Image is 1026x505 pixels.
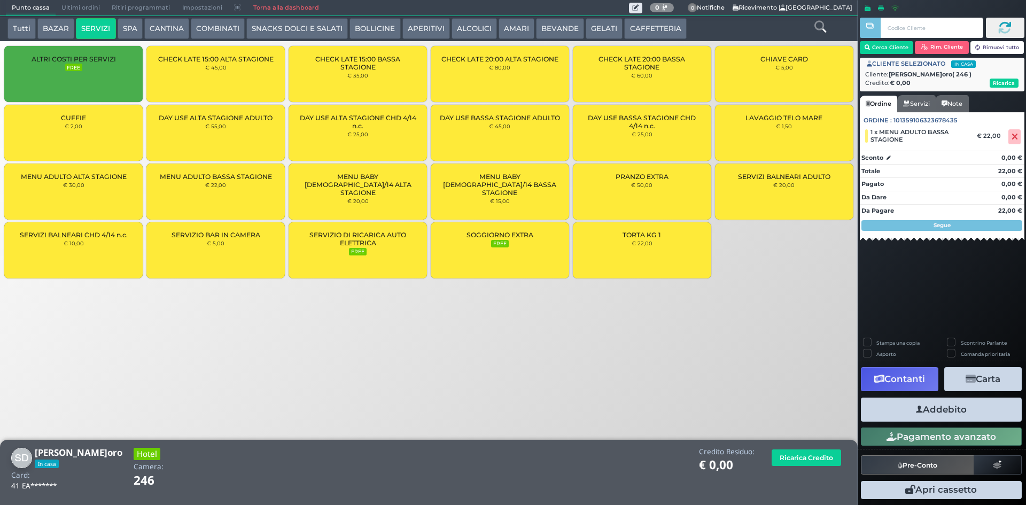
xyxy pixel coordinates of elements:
[655,4,659,11] b: 0
[745,114,822,122] span: LAVAGGIO TELO MARE
[1001,154,1022,161] strong: 0,00 €
[134,448,160,460] h3: Hotel
[35,460,59,468] span: In casa
[975,132,1006,139] div: € 22,00
[1001,193,1022,201] strong: 0,00 €
[582,114,702,130] span: DAY USE BASSA STAGIONE CHD 4/14 n.c.
[35,446,122,459] b: [PERSON_NAME]oro
[861,207,894,214] strong: Da Pagare
[347,131,368,137] small: € 25,00
[536,18,584,40] button: BEVANDE
[21,173,127,181] span: MENU ADULTO ALTA STAGIONE
[134,463,164,471] h4: Camera:
[861,481,1022,499] button: Apri cassetto
[298,173,418,197] span: MENU BABY [DEMOGRAPHIC_DATA]/14 ALTA STAGIONE
[970,41,1024,54] button: Rimuovi tutto
[860,96,897,113] a: Ordine
[65,64,82,71] small: FREE
[65,123,82,129] small: € 2,00
[63,182,84,188] small: € 30,00
[760,55,808,63] span: CHIAVE CARD
[944,367,1022,391] button: Carta
[160,173,272,181] span: MENU ADULTO BASSA STAGIONE
[191,18,245,40] button: COMBINATI
[915,41,969,54] button: Rim. Cliente
[586,18,623,40] button: GELATI
[775,64,793,71] small: € 5,00
[861,193,887,201] strong: Da Dare
[699,448,755,456] h4: Credito Residuo:
[624,18,686,40] button: CAFFETTERIA
[158,55,274,63] span: CHECK LATE 15:00 ALTA STAGIONE
[1001,180,1022,188] strong: 0,00 €
[772,449,841,466] button: Ricarica Credito
[865,79,1019,88] div: Credito:
[7,18,36,40] button: Tutti
[491,240,508,247] small: FREE
[861,398,1022,422] button: Addebito
[632,131,652,137] small: € 25,00
[11,471,30,479] h4: Card:
[134,474,184,487] h1: 246
[172,231,260,239] span: SERVIZIO BAR IN CAMERA
[118,18,143,40] button: SPA
[452,18,497,40] button: ALCOLICI
[776,123,792,129] small: € 1,50
[247,1,324,15] a: Torna alla dashboard
[582,55,702,71] span: CHECK LATE 20:00 BASSA STAGIONE
[207,240,224,246] small: € 5,00
[616,173,669,181] span: PRANZO EXTRA
[56,1,106,15] span: Ultimi ordini
[61,114,86,122] span: CUFFIE
[881,18,983,38] input: Codice Cliente
[441,55,558,63] span: CHECK LATE 20:00 ALTA STAGIONE
[961,339,1007,346] label: Scontrino Parlante
[998,167,1022,175] strong: 22,00 €
[467,231,533,239] span: SOGGIORNO EXTRA
[865,70,1019,79] div: Cliente:
[37,18,74,40] button: BAZAR
[889,71,971,78] b: [PERSON_NAME]oro
[890,79,911,87] strong: € 0,00
[864,116,892,125] span: Ordine :
[349,248,366,255] small: FREE
[623,231,661,239] span: TORTA KG 1
[699,459,755,472] h1: € 0,00
[951,60,976,68] span: In casa
[893,116,958,125] span: 101359106323678435
[298,231,418,247] span: SERVIZIO DI RICARICA AUTO ELETTRICA
[440,173,560,197] span: MENU BABY [DEMOGRAPHIC_DATA]/14 BASSA STAGIONE
[64,240,84,246] small: € 10,00
[489,123,510,129] small: € 45,00
[499,18,534,40] button: AMARI
[934,222,951,229] strong: Segue
[998,207,1022,214] strong: 22,00 €
[205,182,226,188] small: € 22,00
[961,351,1010,358] label: Comanda prioritaria
[489,64,510,71] small: € 80,00
[632,240,652,246] small: € 22,00
[402,18,450,40] button: APERITIVI
[936,95,968,112] a: Note
[990,79,1019,88] button: Ricarica
[205,64,227,71] small: € 45,00
[11,448,32,469] img: Silvia D‘oro
[631,182,652,188] small: € 50,00
[876,339,920,346] label: Stampa una copia
[6,1,56,15] span: Punto cassa
[952,70,971,79] span: ( 246 )
[106,1,176,15] span: Ritiri programmati
[205,123,226,129] small: € 55,00
[246,18,348,40] button: SNACKS DOLCI E SALATI
[159,114,273,122] span: DAY USE ALTA STAGIONE ADULTO
[176,1,228,15] span: Impostazioni
[861,153,883,162] strong: Sconto
[298,114,418,130] span: DAY USE ALTA STAGIONE CHD 4/14 n.c.
[861,455,974,475] button: Pre-Conto
[349,18,400,40] button: BOLLICINE
[347,72,368,79] small: € 35,00
[32,55,116,63] span: ALTRI COSTI PER SERVIZI
[688,3,697,13] span: 0
[631,72,652,79] small: € 60,00
[861,180,884,188] strong: Pagato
